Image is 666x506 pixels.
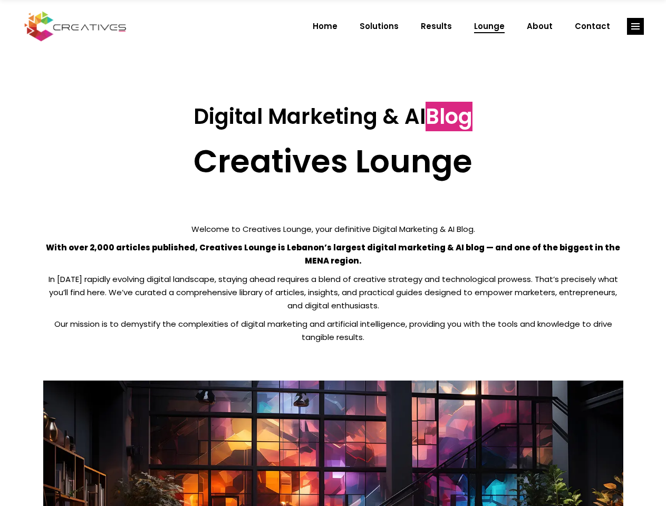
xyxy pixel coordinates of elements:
p: Our mission is to demystify the complexities of digital marketing and artificial intelligence, pr... [43,317,623,344]
a: Lounge [463,13,516,40]
strong: With over 2,000 articles published, Creatives Lounge is Lebanon’s largest digital marketing & AI ... [46,242,620,266]
span: About [527,13,553,40]
span: Solutions [360,13,399,40]
a: Results [410,13,463,40]
h2: Creatives Lounge [43,142,623,180]
h3: Digital Marketing & AI [43,104,623,129]
a: About [516,13,564,40]
a: Solutions [349,13,410,40]
span: Home [313,13,337,40]
span: Blog [426,102,472,131]
a: link [627,18,644,35]
a: Contact [564,13,621,40]
p: Welcome to Creatives Lounge, your definitive Digital Marketing & AI Blog. [43,222,623,236]
p: In [DATE] rapidly evolving digital landscape, staying ahead requires a blend of creative strategy... [43,273,623,312]
span: Contact [575,13,610,40]
img: Creatives [22,10,129,43]
span: Results [421,13,452,40]
span: Lounge [474,13,505,40]
a: Home [302,13,349,40]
